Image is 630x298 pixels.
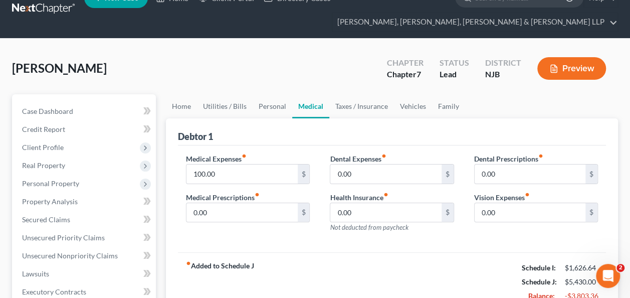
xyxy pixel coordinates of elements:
[329,94,394,118] a: Taxes / Insurance
[585,165,597,184] div: $
[186,203,297,222] input: --
[485,69,521,80] div: NJB
[432,94,465,118] a: Family
[14,120,156,138] a: Credit Report
[14,193,156,211] a: Property Analysis
[440,57,469,69] div: Status
[596,264,620,288] iframe: Intercom live chat
[186,165,297,184] input: --
[12,61,107,75] span: [PERSON_NAME]
[537,57,606,80] button: Preview
[22,197,78,206] span: Property Analysis
[255,192,260,197] i: fiber_manual_record
[22,125,65,133] span: Credit Report
[178,130,213,142] div: Debtor 1
[186,192,260,203] label: Medical Prescriptions
[332,13,617,31] a: [PERSON_NAME], [PERSON_NAME], [PERSON_NAME] & [PERSON_NAME] LLP
[330,203,441,222] input: --
[22,161,65,170] span: Real Property
[442,203,454,222] div: $
[14,229,156,247] a: Unsecured Priority Claims
[387,57,424,69] div: Chapter
[22,179,79,188] span: Personal Property
[330,223,408,231] span: Not deducted from paycheck
[186,261,191,266] i: fiber_manual_record
[22,287,86,296] span: Executory Contracts
[242,154,247,159] i: fiber_manual_record
[616,264,624,272] span: 2
[381,154,386,159] i: fiber_manual_record
[475,165,585,184] input: --
[14,102,156,120] a: Case Dashboard
[330,192,388,203] label: Health Insurance
[22,215,70,224] span: Secured Claims
[14,247,156,265] a: Unsecured Nonpriority Claims
[330,154,386,164] label: Dental Expenses
[253,94,292,118] a: Personal
[475,203,585,222] input: --
[440,69,469,80] div: Lead
[166,94,197,118] a: Home
[14,265,156,283] a: Lawsuits
[525,192,530,197] i: fiber_manual_record
[565,277,598,287] div: $5,430.00
[383,192,388,197] i: fiber_manual_record
[298,165,310,184] div: $
[474,192,530,203] label: Vision Expenses
[292,94,329,118] a: Medical
[522,263,556,272] strong: Schedule I:
[186,154,247,164] label: Medical Expenses
[522,277,557,286] strong: Schedule J:
[585,203,597,222] div: $
[330,165,441,184] input: --
[14,211,156,229] a: Secured Claims
[22,233,105,242] span: Unsecured Priority Claims
[298,203,310,222] div: $
[22,143,64,152] span: Client Profile
[394,94,432,118] a: Vehicles
[22,251,118,260] span: Unsecured Nonpriority Claims
[474,154,543,164] label: Dental Prescriptions
[387,69,424,80] div: Chapter
[22,107,73,115] span: Case Dashboard
[22,269,49,278] span: Lawsuits
[197,94,253,118] a: Utilities / Bills
[565,263,598,273] div: $1,626.64
[538,154,543,159] i: fiber_manual_record
[416,69,421,79] span: 7
[442,165,454,184] div: $
[485,57,521,69] div: District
